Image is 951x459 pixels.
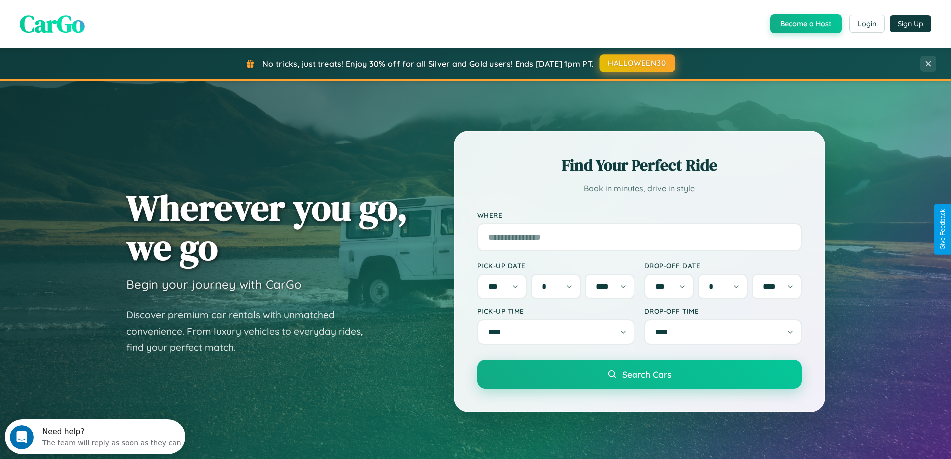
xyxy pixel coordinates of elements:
[770,14,842,33] button: Become a Host
[644,307,802,315] label: Drop-off Time
[477,261,634,270] label: Pick-up Date
[477,360,802,389] button: Search Cars
[4,4,186,31] div: Open Intercom Messenger
[5,419,185,454] iframe: Intercom live chat discovery launcher
[477,307,634,315] label: Pick-up Time
[477,154,802,176] h2: Find Your Perfect Ride
[262,59,594,69] span: No tricks, just treats! Enjoy 30% off for all Silver and Gold users! Ends [DATE] 1pm PT.
[477,211,802,219] label: Where
[126,307,376,356] p: Discover premium car rentals with unmatched convenience. From luxury vehicles to everyday rides, ...
[37,16,176,27] div: The team will reply as soon as they can
[849,15,885,33] button: Login
[37,8,176,16] div: Need help?
[10,425,34,449] iframe: Intercom live chat
[126,277,302,292] h3: Begin your journey with CarGo
[622,369,671,380] span: Search Cars
[20,7,85,40] span: CarGo
[644,261,802,270] label: Drop-off Date
[890,15,931,32] button: Sign Up
[126,188,408,267] h1: Wherever you go, we go
[939,209,946,250] div: Give Feedback
[600,54,675,72] button: HALLOWEEN30
[477,181,802,196] p: Book in minutes, drive in style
